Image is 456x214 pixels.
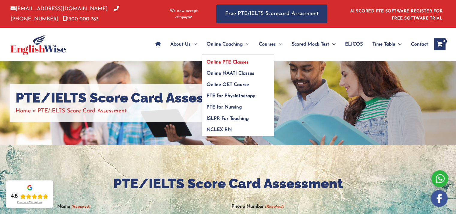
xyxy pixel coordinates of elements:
[16,90,245,106] h1: PTE/IELTS Score Card Assessment
[329,34,335,55] span: Menu Toggle
[63,16,99,22] a: 1300 000 783
[287,34,340,55] a: Scored Mock TestMenu Toggle
[10,6,119,21] a: [PHONE_NUMBER]
[70,202,90,212] span: (Required)
[395,34,401,55] span: Menu Toggle
[350,9,443,21] a: AI SCORED PTE SOFTWARE REGISTER FOR FREE SOFTWARE TRIAL
[202,122,274,136] a: NCLEX RN
[207,34,243,55] span: Online Coaching
[207,60,249,65] span: Online PTE Classes
[57,202,90,212] label: Name
[216,4,327,23] a: Free PTE/IELTS Scorecard Assessment
[207,127,232,132] span: NCLEX RN
[202,77,274,88] a: Online OET Course
[11,193,18,200] div: 4.8
[231,202,284,212] label: Phone Number
[347,4,446,24] aside: Header Widget 1
[207,94,255,98] span: PTE for Physiotherapy
[202,34,254,55] a: Online CoachingMenu Toggle
[243,34,249,55] span: Menu Toggle
[10,34,66,55] img: cropped-ew-logo
[202,55,274,66] a: Online PTE Classes
[276,34,282,55] span: Menu Toggle
[202,88,274,100] a: PTE for Physiotherapy
[17,201,42,204] div: Read our 718 reviews
[259,34,276,55] span: Courses
[38,108,127,114] span: PTE/IELTS Score Card Assessment
[345,34,363,55] span: ELICOS
[431,190,448,207] img: white-facebook.png
[264,202,284,212] span: (Required)
[57,175,399,193] h2: PTE/IELTS Score Card Assessment
[175,16,192,19] img: Afterpay-Logo
[207,82,249,87] span: Online OET Course
[207,105,242,110] span: PTE for Nursing
[434,38,446,50] a: View Shopping Cart, empty
[165,34,202,55] a: About UsMenu Toggle
[292,34,329,55] span: Scored Mock Test
[10,6,108,11] a: [EMAIL_ADDRESS][DOMAIN_NAME]
[202,111,274,122] a: ISLPR For Teaching
[372,34,395,55] span: Time Table
[16,108,31,114] a: Home
[406,34,428,55] a: Contact
[151,34,428,55] nav: Site Navigation: Main Menu
[170,34,191,55] span: About Us
[368,34,406,55] a: Time TableMenu Toggle
[254,34,287,55] a: CoursesMenu Toggle
[411,34,428,55] span: Contact
[170,8,198,14] span: We now accept
[207,71,254,76] span: Online NAATI Classes
[340,34,368,55] a: ELICOS
[202,66,274,77] a: Online NAATI Classes
[11,193,49,200] div: Rating: 4.8 out of 5
[202,100,274,111] a: PTE for Nursing
[191,34,197,55] span: Menu Toggle
[16,106,245,116] nav: Breadcrumbs
[207,116,249,121] span: ISLPR For Teaching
